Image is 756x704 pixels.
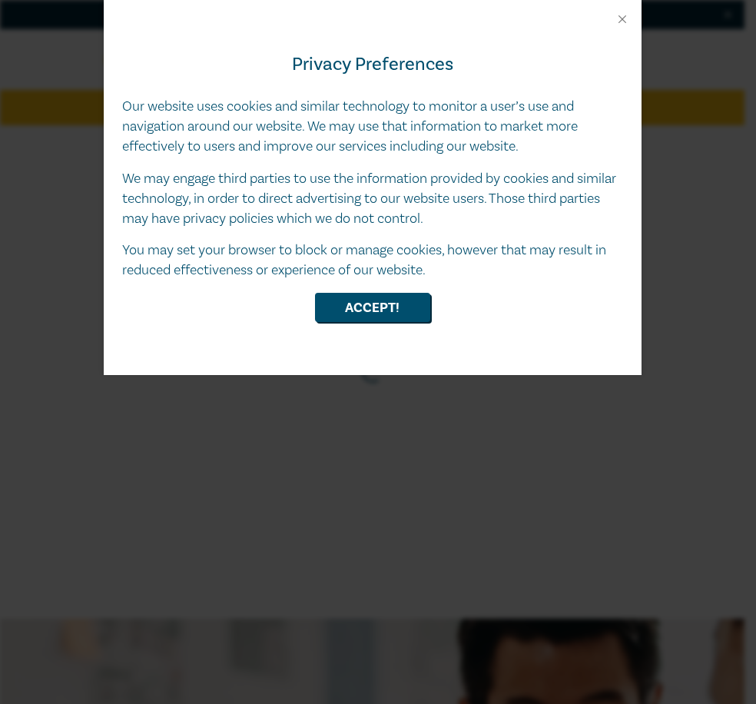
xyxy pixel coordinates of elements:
[122,97,623,157] p: Our website uses cookies and similar technology to monitor a user’s use and navigation around our...
[122,51,623,78] h4: Privacy Preferences
[122,241,623,281] p: You may set your browser to block or manage cookies, however that may result in reduced effective...
[122,169,623,229] p: We may engage third parties to use the information provided by cookies and similar technology, in...
[615,12,629,26] button: Close
[315,293,430,322] button: Accept!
